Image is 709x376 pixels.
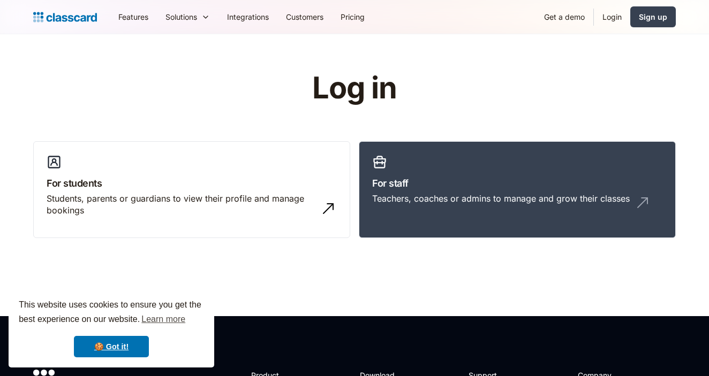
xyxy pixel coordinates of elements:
span: This website uses cookies to ensure you get the best experience on our website. [19,298,204,327]
h1: Log in [185,72,525,105]
div: Solutions [157,5,218,29]
div: Solutions [165,11,197,22]
a: Get a demo [535,5,593,29]
a: Integrations [218,5,277,29]
h3: For staff [372,176,662,190]
div: cookieconsent [9,288,214,367]
a: For staffTeachers, coaches or admins to manage and grow their classes [359,141,676,239]
a: home [33,10,97,25]
a: Pricing [332,5,373,29]
a: For studentsStudents, parents or guardians to view their profile and manage bookings [33,141,350,239]
a: learn more about cookies [140,311,187,327]
a: Features [110,5,157,29]
div: Sign up [639,11,667,22]
a: dismiss cookie message [74,336,149,357]
a: Sign up [630,6,676,27]
a: Login [594,5,630,29]
a: Customers [277,5,332,29]
h3: For students [47,176,337,190]
div: Students, parents or guardians to view their profile and manage bookings [47,193,315,217]
div: Teachers, coaches or admins to manage and grow their classes [372,193,630,204]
